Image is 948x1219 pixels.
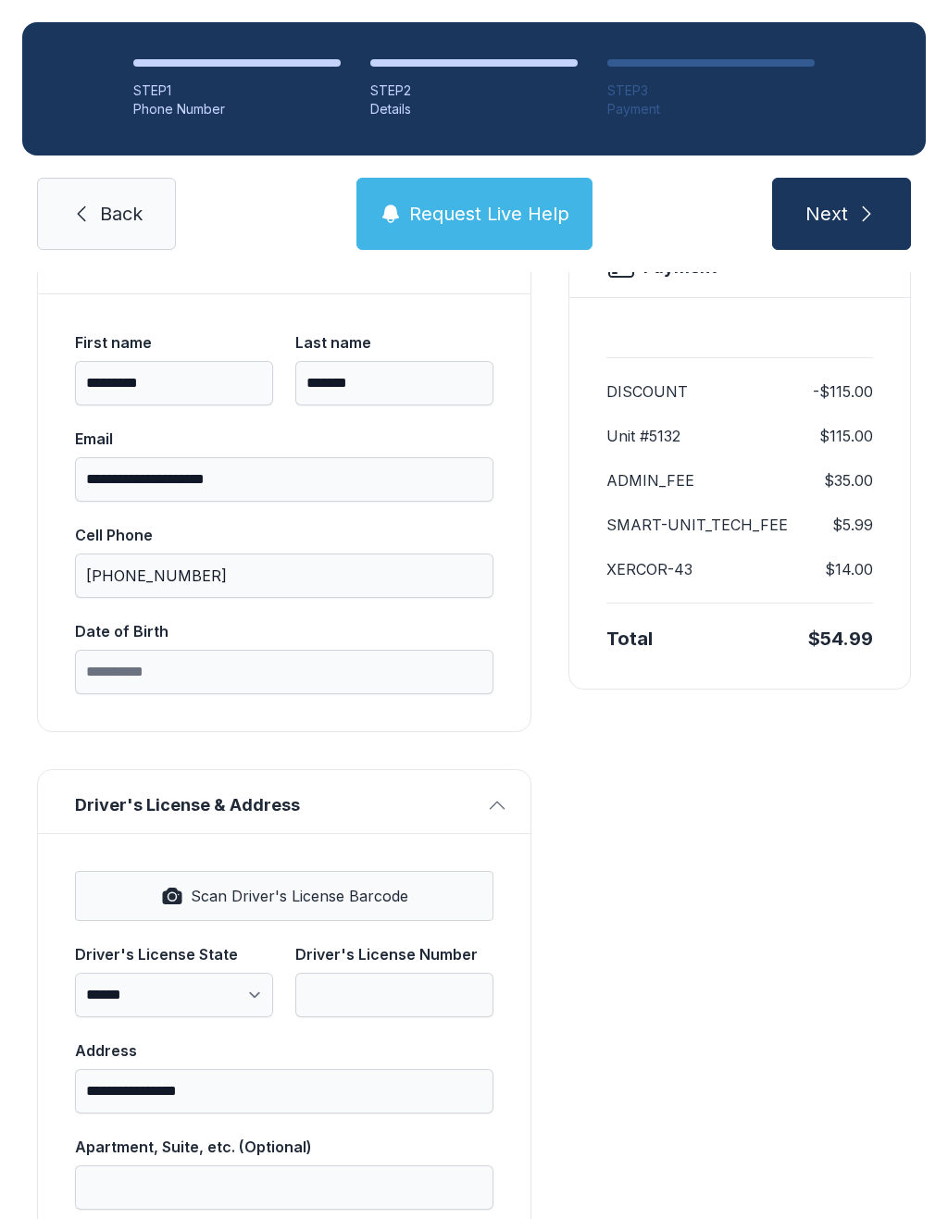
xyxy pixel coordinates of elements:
div: STEP 2 [370,81,578,100]
div: Phone Number [133,100,341,118]
dt: DISCOUNT [606,380,688,403]
input: Date of Birth [75,650,493,694]
dd: -$115.00 [813,380,873,403]
div: Email [75,428,493,450]
dd: $14.00 [825,558,873,580]
input: Cell Phone [75,554,493,598]
div: Cell Phone [75,524,493,546]
input: First name [75,361,273,405]
span: Scan Driver's License Barcode [191,885,408,907]
div: STEP 3 [607,81,815,100]
dt: SMART-UNIT_TECH_FEE [606,514,788,536]
input: Apartment, Suite, etc. (Optional) [75,1165,493,1210]
div: Apartment, Suite, etc. (Optional) [75,1136,493,1158]
dt: ADMIN_FEE [606,469,694,491]
div: Payment [607,100,815,118]
dd: $5.99 [832,514,873,536]
div: Driver's License Number [295,943,493,965]
div: Last name [295,331,493,354]
span: Request Live Help [409,201,569,227]
input: Driver's License Number [295,973,493,1017]
span: Driver's License & Address [75,792,479,818]
div: Address [75,1039,493,1062]
dd: $115.00 [819,425,873,447]
div: Total [606,626,653,652]
select: Driver's License State [75,973,273,1017]
div: Details [370,100,578,118]
input: Email [75,457,493,502]
div: Date of Birth [75,620,493,642]
dt: Unit #5132 [606,425,680,447]
span: Back [100,201,143,227]
input: Last name [295,361,493,405]
div: First name [75,331,273,354]
div: $54.99 [808,626,873,652]
dd: $35.00 [824,469,873,491]
span: Next [805,201,848,227]
input: Address [75,1069,493,1113]
button: Driver's License & Address [38,770,530,833]
div: Driver's License State [75,943,273,965]
div: STEP 1 [133,81,341,100]
dt: XERCOR-43 [606,558,692,580]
